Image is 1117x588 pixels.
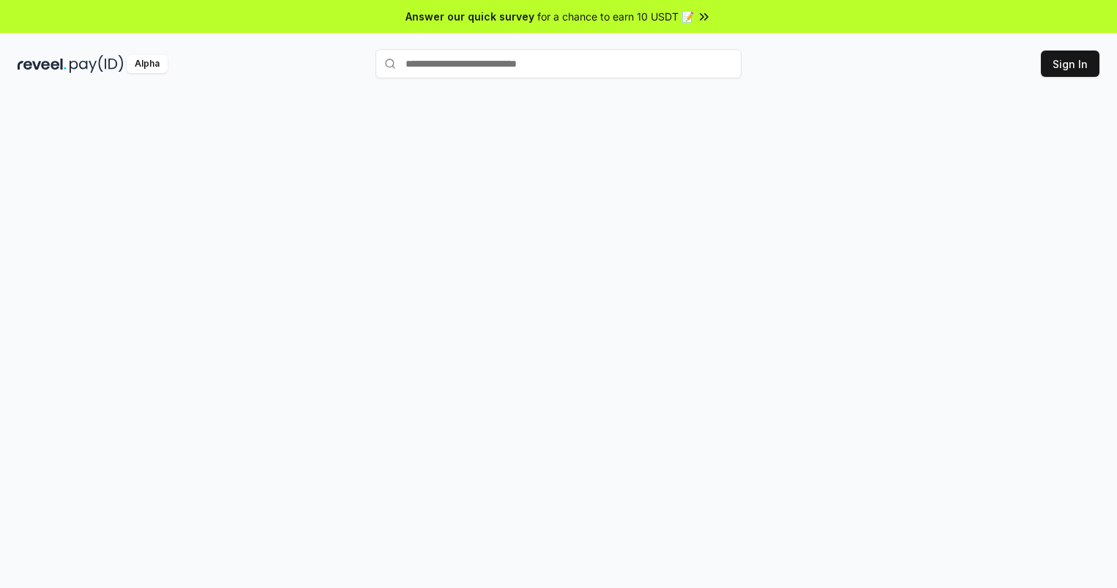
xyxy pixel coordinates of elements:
button: Sign In [1041,51,1099,77]
div: Alpha [127,55,168,73]
span: Answer our quick survey [406,9,534,24]
img: pay_id [70,55,124,73]
img: reveel_dark [18,55,67,73]
span: for a chance to earn 10 USDT 📝 [537,9,694,24]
